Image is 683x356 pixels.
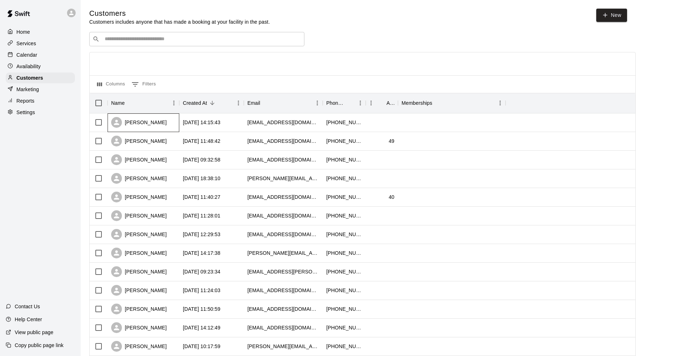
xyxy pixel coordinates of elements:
div: +15165788570 [326,287,362,294]
div: [PERSON_NAME] [111,173,167,184]
p: Copy public page link [15,342,63,349]
div: [PERSON_NAME] [111,136,167,146]
div: zunigameaghan@gmail.com [247,156,319,163]
div: Search customers by name or email [89,32,304,46]
p: Contact Us [15,303,40,310]
div: nycsmiledoc@gmail.com [247,305,319,313]
div: 2025-09-23 11:24:03 [183,287,220,294]
div: 2025-10-09 11:48:42 [183,137,220,145]
p: Help Center [15,316,42,323]
div: [PERSON_NAME] [111,341,167,352]
button: Menu [355,98,366,108]
div: Email [247,93,260,113]
div: Memberships [402,93,432,113]
a: Home [6,27,75,37]
div: Reports [6,95,75,106]
div: 2025-10-06 18:38:10 [183,175,220,182]
a: Availability [6,61,75,72]
button: Sort [432,98,442,108]
a: Calendar [6,50,75,60]
button: Menu [233,98,244,108]
button: Show filters [130,79,158,90]
div: +15163617713 [326,249,362,257]
a: Settings [6,107,75,118]
div: allieblu@aol.com [247,324,319,331]
div: Age [386,93,394,113]
div: +15165785138 [326,343,362,350]
button: Menu [366,98,376,108]
div: +15169727773 [326,137,362,145]
div: [PERSON_NAME] [111,229,167,240]
button: Menu [495,98,506,108]
div: lcarlino08@gmail.com [247,193,319,201]
button: Sort [207,98,217,108]
div: james.24.sully@gmail.com [247,175,319,182]
a: New [596,9,627,22]
div: [PERSON_NAME] [111,210,167,221]
div: brian.kramps@gmail.com [247,343,319,350]
div: [PERSON_NAME] [111,266,167,277]
button: Select columns [95,79,127,90]
div: +15162032605 [326,175,362,182]
div: 2025-10-09 14:15:43 [183,119,220,126]
div: christina.dunleavy@aol.com [247,249,319,257]
button: Sort [125,98,135,108]
button: Sort [260,98,270,108]
div: Created At [179,93,244,113]
a: Services [6,38,75,49]
button: Sort [345,98,355,108]
div: caitlin.mcnally8@gmail.com [247,287,319,294]
div: Age [366,93,398,113]
div: stephcav13@gmail.com [247,212,319,219]
div: Created At [183,93,207,113]
div: mlfar512@gmail.com [247,231,319,238]
div: +15168052851 [326,231,362,238]
div: 2025-10-09 09:32:58 [183,156,220,163]
div: Phone Number [326,93,345,113]
div: Name [108,93,179,113]
div: 2025-09-27 09:23:34 [183,268,220,275]
div: 2025-09-27 14:17:38 [183,249,220,257]
div: [PERSON_NAME] [111,322,167,333]
div: [PERSON_NAME] [111,285,167,296]
div: trac.hale@gmail.com [247,268,319,275]
button: Menu [312,98,323,108]
div: Memberships [398,93,506,113]
h5: Customers [89,9,270,18]
div: msteg11@gmail.com [247,119,319,126]
div: 49 [389,137,394,145]
div: +15083974737 [326,268,362,275]
div: [PERSON_NAME] [111,248,167,258]
div: 40 [389,193,394,201]
div: 2025-10-04 11:28:01 [183,212,220,219]
div: Email [244,93,323,113]
p: Customers [16,74,43,81]
div: [PERSON_NAME] [111,154,167,165]
div: 2025-09-12 10:17:59 [183,343,220,350]
div: +15166601741 [326,193,362,201]
a: Marketing [6,84,75,95]
p: Home [16,28,30,36]
div: [PERSON_NAME] [111,192,167,202]
div: +15169879356 [326,324,362,331]
p: Availability [16,63,41,70]
div: [PERSON_NAME] [111,117,167,128]
div: +16463724598 [326,119,362,126]
p: Services [16,40,36,47]
div: Phone Number [323,93,366,113]
div: 2025-09-19 14:12:49 [183,324,220,331]
div: [PERSON_NAME] [111,304,167,314]
div: +15163048737 [326,156,362,163]
a: Customers [6,72,75,83]
button: Menu [169,98,179,108]
div: jmulli24@gmail.com [247,137,319,145]
button: Sort [376,98,386,108]
p: Marketing [16,86,39,93]
div: 2025-09-22 11:50:59 [183,305,220,313]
